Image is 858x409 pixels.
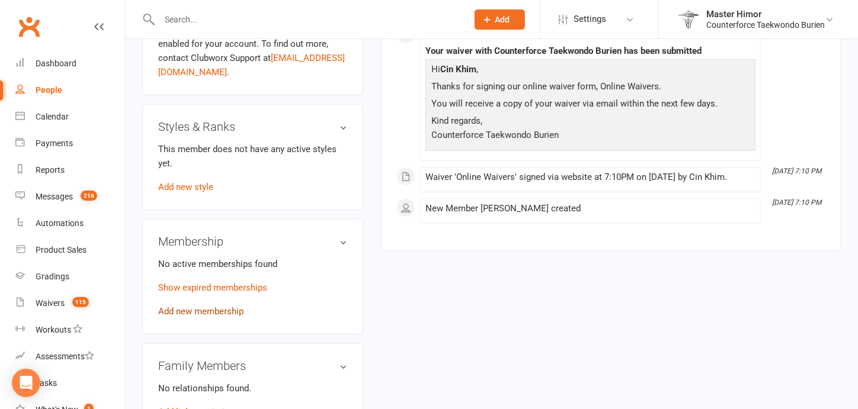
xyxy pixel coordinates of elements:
[158,235,347,248] h3: Membership
[706,20,825,30] div: Counterforce Taekwondo Burien
[36,192,73,201] div: Messages
[15,210,125,237] a: Automations
[428,96,753,114] p: You will receive a copy of your waiver via email within the next few days.
[158,257,347,271] p: No active memberships found
[15,130,125,157] a: Payments
[36,352,94,361] div: Assessments
[15,237,125,263] a: Product Sales
[158,306,244,317] a: Add new membership
[428,79,753,96] p: Thanks for signing our online waiver form, Online Waivers.
[772,167,821,175] i: [DATE] 7:10 PM
[574,6,606,33] span: Settings
[15,317,125,343] a: Workouts
[36,325,71,334] div: Workouts
[15,104,125,130] a: Calendar
[15,183,125,210] a: Messages 216
[158,381,347,395] p: No relationships found.
[12,369,40,397] div: Open Intercom Messenger
[36,139,73,148] div: Payments
[158,359,347,372] h3: Family Members
[15,290,125,317] a: Waivers 115
[36,59,76,68] div: Dashboard
[158,120,347,133] h3: Styles & Ranks
[36,245,87,255] div: Product Sales
[36,85,62,95] div: People
[156,11,459,28] input: Search...
[495,15,510,24] span: Add
[425,204,755,214] div: New Member [PERSON_NAME] created
[14,12,44,41] a: Clubworx
[158,182,213,192] a: Add new style
[706,9,825,20] div: Master Himor
[15,157,125,183] a: Reports
[81,191,97,201] span: 216
[425,172,755,182] div: Waiver 'Online Waivers' signed via website at 7:10PM on [DATE] by Cin Khim.
[475,9,525,30] button: Add
[677,8,700,31] img: thumb_image1572984788.png
[72,297,89,307] span: 115
[15,263,125,290] a: Gradings
[425,46,755,56] div: Your waiver with Counterforce Taekwondo Burien has been submitted
[428,114,753,145] p: Kind regards, Counterforce Taekwondo Burien
[428,62,753,79] p: Hi ,
[440,64,476,75] strong: Cin Khim
[36,218,84,228] div: Automations
[15,50,125,77] a: Dashboard
[36,165,65,175] div: Reports
[36,112,69,121] div: Calendar
[772,198,821,207] i: [DATE] 7:10 PM
[36,272,69,281] div: Gradings
[15,77,125,104] a: People
[158,282,267,293] a: Show expired memberships
[15,343,125,370] a: Assessments
[36,378,57,388] div: Tasks
[15,370,125,397] a: Tasks
[36,298,65,308] div: Waivers
[158,142,347,170] p: This member does not have any active styles yet.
